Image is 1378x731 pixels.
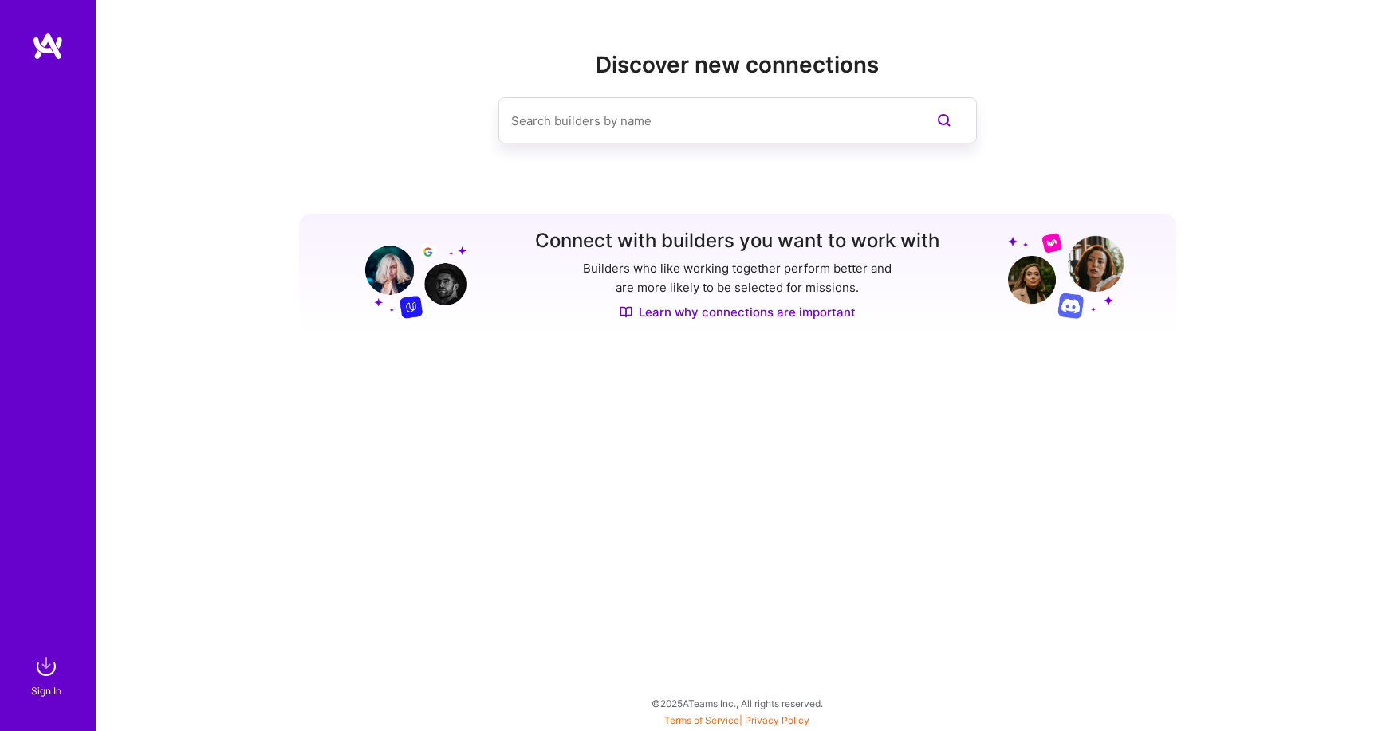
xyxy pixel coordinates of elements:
[30,650,62,682] img: sign in
[351,231,467,319] img: Grow your network
[745,714,809,726] a: Privacy Policy
[664,714,739,726] a: Terms of Service
[299,52,1176,78] h2: Discover new connections
[31,682,61,699] div: Sign In
[535,230,939,253] h3: Connect with builders you want to work with
[664,714,809,726] span: |
[32,32,64,61] img: logo
[33,650,62,699] a: sign inSign In
[580,259,895,297] p: Builders who like working together perform better and are more likely to be selected for missions.
[1008,232,1124,319] img: Grow your network
[620,305,632,319] img: Discover
[620,304,856,320] a: Learn why connections are important
[511,100,900,141] input: Search builders by name
[935,111,954,130] i: icon SearchPurple
[96,683,1378,723] div: © 2025 ATeams Inc., All rights reserved.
